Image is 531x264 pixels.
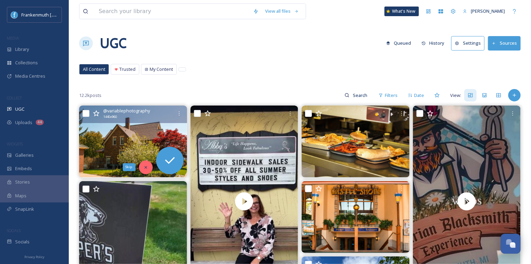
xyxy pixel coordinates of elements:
[450,92,461,99] span: View:
[384,7,419,16] a: What's New
[349,88,372,102] input: Search
[15,192,26,199] span: Maps
[119,66,136,73] span: Trusted
[418,36,452,50] a: History
[79,106,187,177] img: #photography #frankenmuth 🏠
[7,141,23,146] span: WIDGETS
[15,206,34,212] span: SnapLink
[302,181,410,253] img: #photography #frankenmuth #bavarianinn
[15,59,38,66] span: Collections
[24,252,44,261] a: Privacy Policy
[24,255,44,259] span: Privacy Policy
[15,46,29,53] span: Library
[383,36,415,50] button: Queued
[414,92,424,99] span: Date
[302,106,410,177] img: Craving something fresh? Swing by T.Dub’s and treat yourself to a delicious sandwich made just fo...
[83,66,105,73] span: All Content
[262,4,302,18] a: View all files
[7,35,19,41] span: MEDIA
[501,234,521,254] button: Open Chat
[383,36,418,50] a: Queued
[103,114,117,119] span: 1440 x 960
[36,120,44,125] div: 44
[79,92,101,99] span: 12.2k posts
[15,119,32,126] span: Uploads
[15,73,45,79] span: Media Centres
[15,179,30,185] span: Stories
[123,163,136,171] div: Skip
[15,106,24,112] span: UGC
[471,8,505,14] span: [PERSON_NAME]
[11,11,18,18] img: Social%20Media%20PFP%202025.jpg
[15,152,34,158] span: Galleries
[100,33,127,54] a: UGC
[103,108,150,114] span: @ variablephotography
[95,4,250,19] input: Search your library
[150,66,173,73] span: My Content
[15,165,32,172] span: Embeds
[385,92,398,99] span: Filters
[451,36,485,50] button: Settings
[7,228,21,233] span: SOCIALS
[451,36,488,50] a: Settings
[459,4,508,18] a: [PERSON_NAME]
[21,11,73,18] span: Frankenmuth [US_STATE]
[15,239,30,245] span: Socials
[418,36,448,50] button: History
[488,36,521,50] button: Sources
[7,95,22,100] span: COLLECT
